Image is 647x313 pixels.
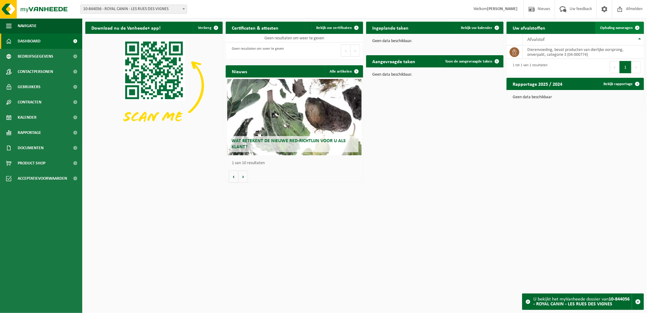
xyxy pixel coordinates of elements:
[325,65,362,77] a: Alle artikelen
[18,64,53,79] span: Contactpersonen
[18,79,41,95] span: Gebruikers
[85,22,167,34] h2: Download nu de Vanheede+ app!
[226,65,253,77] h2: Nieuws
[193,22,222,34] button: Verberg
[18,140,44,156] span: Documenten
[610,61,620,73] button: Previous
[18,171,67,186] span: Acceptatievoorwaarden
[18,110,37,125] span: Kalender
[513,95,638,99] p: Geen data beschikbaar
[366,22,415,34] h2: Ingeplande taken
[599,78,643,90] a: Bekijk rapportage
[533,297,630,307] strong: 10-844056 - ROYAL CANIN - LES RUES DES VIGNES
[316,26,352,30] span: Bekijk uw certificaten
[620,61,631,73] button: 1
[440,55,503,67] a: Toon de aangevraagde taken
[226,34,363,42] td: Geen resultaten om weer te geven
[507,22,551,34] h2: Uw afvalstoffen
[81,5,187,13] span: 10-844056 - ROYAL CANIN - LES RUES DES VIGNES
[232,139,346,149] span: Wat betekent de nieuwe RED-richtlijn voor u als klant?
[227,79,362,155] a: Wat betekent de nieuwe RED-richtlijn voor u als klant?
[445,59,492,63] span: Toon de aangevraagde taken
[351,45,360,57] button: Next
[341,45,351,57] button: Previous
[487,7,518,11] strong: [PERSON_NAME]
[372,39,497,43] p: Geen data beschikbaar.
[18,156,45,171] span: Product Shop
[600,26,633,30] span: Ophaling aanvragen
[533,294,632,310] div: U bekijkt het myVanheede dossier van
[18,49,53,64] span: Bedrijfsgegevens
[507,78,568,90] h2: Rapportage 2025 / 2024
[18,34,41,49] span: Dashboard
[80,5,187,14] span: 10-844056 - ROYAL CANIN - LES RUES DES VIGNES
[523,45,644,59] td: dierenvoeding, bevat producten van dierlijke oorsprong, onverpakt, categorie 3 (04-000774)
[456,22,503,34] a: Bekijk uw kalender
[85,34,223,137] img: Download de VHEPlus App
[311,22,362,34] a: Bekijk uw certificaten
[229,171,239,183] button: Vorige
[372,73,497,77] p: Geen data beschikbaar.
[18,125,41,140] span: Rapportage
[595,22,643,34] a: Ophaling aanvragen
[527,37,545,42] span: Afvalstof
[198,26,211,30] span: Verberg
[229,44,284,57] div: Geen resultaten om weer te geven
[239,171,248,183] button: Volgende
[461,26,492,30] span: Bekijk uw kalender
[226,22,285,34] h2: Certificaten & attesten
[510,60,547,74] div: 1 tot 1 van 1 resultaten
[18,95,41,110] span: Contracten
[366,55,421,67] h2: Aangevraagde taken
[232,161,360,165] p: 1 van 10 resultaten
[18,18,37,34] span: Navigatie
[631,61,641,73] button: Next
